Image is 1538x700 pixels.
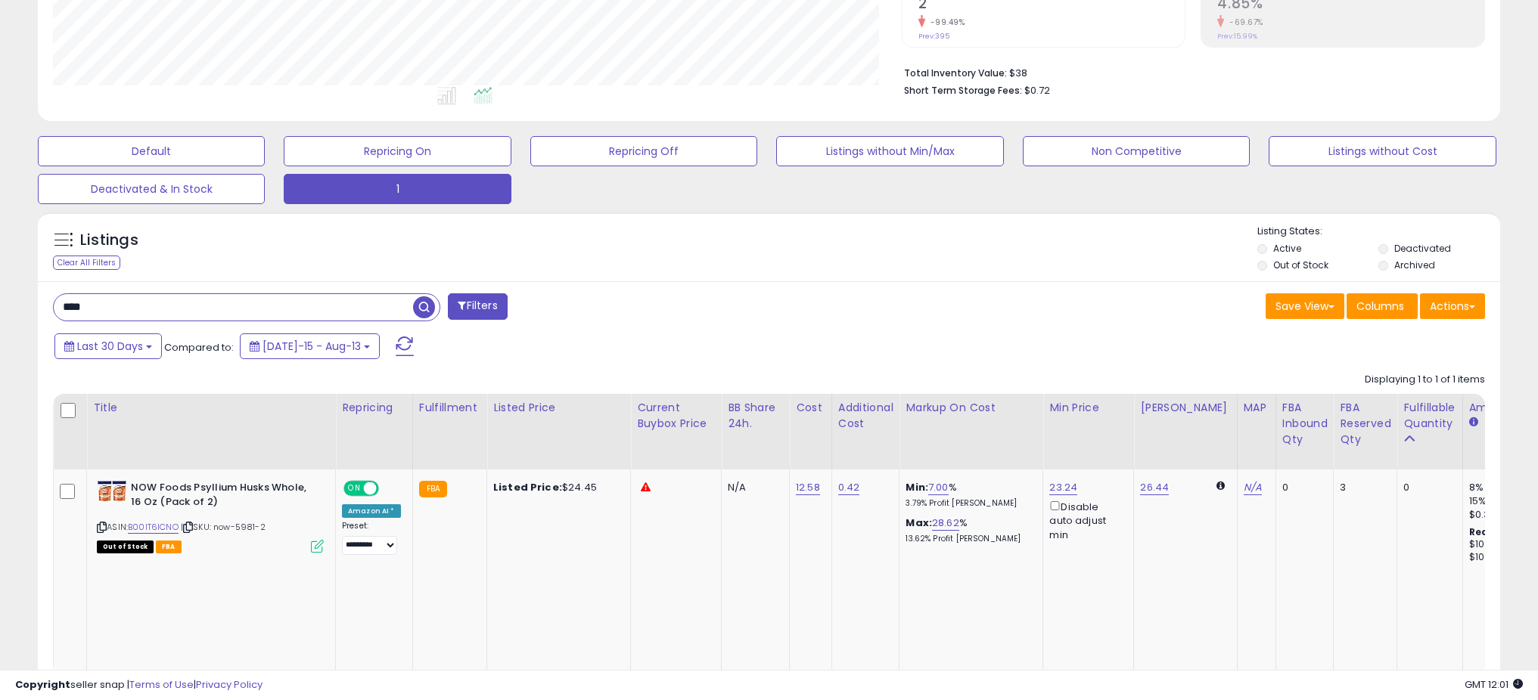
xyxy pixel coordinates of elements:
a: 7.00 [928,480,949,495]
label: Active [1273,242,1301,255]
strong: Copyright [15,677,70,692]
a: Terms of Use [129,677,194,692]
button: Actions [1420,293,1485,319]
a: 23.24 [1049,480,1077,495]
button: Repricing Off [530,136,757,166]
a: 0.42 [838,480,860,495]
div: Clear All Filters [53,256,120,270]
span: | SKU: now-5981-2 [181,521,266,533]
div: FBA Reserved Qty [1340,400,1390,448]
small: Prev: 395 [918,32,949,41]
a: B00IT6ICNO [128,521,179,534]
button: Save View [1266,293,1344,319]
div: ASIN: [97,481,324,551]
span: All listings that are currently out of stock and unavailable for purchase on Amazon [97,540,154,553]
img: 41+5bFn+LsL._SL40_.jpg [97,481,127,501]
p: Listing States: [1257,225,1500,239]
b: Min: [906,480,928,494]
b: Total Inventory Value: [904,67,1007,79]
button: Columns [1347,293,1418,319]
div: Title [93,400,329,416]
button: Listings without Min/Max [776,136,1003,166]
small: Prev: 15.99% [1217,32,1257,41]
div: 0 [1282,481,1322,494]
div: Current Buybox Price [637,400,715,432]
div: FBA inbound Qty [1282,400,1328,448]
div: BB Share 24h. [728,400,783,432]
div: Min Price [1049,400,1127,416]
span: OFF [377,482,401,495]
p: 3.79% Profit [PERSON_NAME] [906,498,1031,509]
b: Max: [906,516,932,530]
div: Cost [796,400,825,416]
div: Markup on Cost [906,400,1036,416]
p: 13.62% Profit [PERSON_NAME] [906,534,1031,544]
span: [DATE]-15 - Aug-13 [263,339,361,354]
a: N/A [1244,480,1262,495]
small: -99.49% [925,17,965,28]
div: Preset: [342,521,401,555]
span: ON [345,482,364,495]
button: Listings without Cost [1269,136,1496,166]
a: Privacy Policy [196,677,263,692]
div: $24.45 [493,481,619,494]
span: 2025-09-14 12:01 GMT [1465,677,1523,692]
button: Non Competitive [1023,136,1250,166]
button: Repricing On [284,136,511,166]
div: Listed Price [493,400,624,416]
span: $0.72 [1024,83,1050,98]
div: Additional Cost [838,400,893,432]
small: -69.67% [1224,17,1263,28]
div: N/A [728,481,778,494]
li: $38 [904,63,1474,81]
span: Columns [1356,299,1404,314]
small: Amazon Fees. [1469,416,1478,429]
b: Short Term Storage Fees: [904,84,1022,97]
button: Last 30 Days [54,333,162,359]
b: NOW Foods Psyllium Husks Whole, 16 Oz (Pack of 2) [131,481,315,513]
a: 12.58 [796,480,820,495]
button: Deactivated & In Stock [38,174,265,204]
div: seller snap | | [15,678,263,692]
button: [DATE]-15 - Aug-13 [240,333,380,359]
div: Displaying 1 to 1 of 1 items [1365,373,1485,387]
div: % [906,481,1031,509]
a: 28.62 [932,516,959,531]
div: Disable auto adjust min [1049,498,1122,542]
div: Fulfillable Quantity [1403,400,1456,432]
div: Fulfillment [419,400,480,416]
span: FBA [156,540,182,553]
div: % [906,516,1031,544]
small: FBA [419,481,447,497]
div: 3 [1340,481,1385,494]
div: 0 [1403,481,1450,494]
a: 26.44 [1140,480,1169,495]
button: Default [38,136,265,166]
div: Repricing [342,400,406,416]
div: [PERSON_NAME] [1140,400,1230,416]
button: 1 [284,174,511,204]
h5: Listings [80,230,138,251]
label: Deactivated [1394,242,1451,255]
span: Compared to: [164,340,234,355]
b: Listed Price: [493,480,562,494]
div: Amazon AI * [342,504,401,518]
th: The percentage added to the cost of goods (COGS) that forms the calculator for Min & Max prices. [899,394,1043,469]
label: Archived [1394,259,1435,271]
label: Out of Stock [1273,259,1328,271]
span: Last 30 Days [77,339,143,354]
div: MAP [1244,400,1269,416]
button: Filters [448,293,507,320]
